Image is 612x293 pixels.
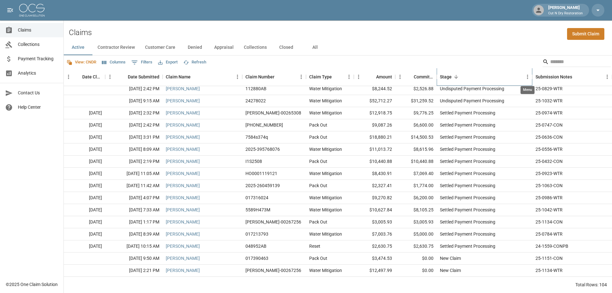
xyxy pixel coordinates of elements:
a: [PERSON_NAME] [166,231,200,237]
div: [DATE] 3:31 PM [105,131,163,143]
div: 5589H473M [245,207,270,213]
div: [DATE] 2:42 PM [105,83,163,95]
div: $7,069.40 [395,168,437,180]
div: Total Rows: 104 [575,282,607,288]
button: Sort [367,72,376,81]
div: $8,244.52 [354,83,395,95]
div: [DATE] 2:42 PM [105,119,163,131]
div: I1S2508 [245,158,262,165]
div: [DATE] [64,131,105,143]
div: Pack Out [309,122,327,128]
button: Sort [274,72,283,81]
div: Date Claim Settled [64,68,105,86]
div: $3,005.93 [354,216,395,228]
div: $3,005.93 [395,216,437,228]
div: Pack Out [309,219,327,225]
div: [DATE] 2:32 PM [105,107,163,119]
div: Claim Number [245,68,274,86]
button: Sort [452,72,461,81]
div: 01-008-942649 [245,122,283,128]
div: Settled Payment Processing [440,231,495,237]
div: Date Submitted [105,68,163,86]
div: dynamic tabs [64,40,612,55]
div: [DATE] 1:17 PM [105,216,163,228]
div: [DATE] [64,204,105,216]
a: [PERSON_NAME] [166,85,200,92]
div: Submission Notes [532,68,612,86]
button: Menu [105,72,115,82]
div: $52,712.27 [354,95,395,107]
div: Water Mitigation [309,98,342,104]
div: Water Mitigation [309,207,342,213]
div: 048952AB [245,243,266,249]
div: Undisputed Payment Processing [440,98,504,104]
div: 25-0923-WTR [535,170,563,177]
div: New Claim [440,267,461,274]
div: Pack Out [309,182,327,189]
div: 2025-260459139 [245,182,280,189]
div: [DATE] [64,240,105,253]
div: 25-1134-WTR [535,267,563,274]
div: 2025-395768076 [245,146,280,152]
div: caho-00267256 [245,219,301,225]
div: caho-00267256 [245,267,301,274]
div: [PERSON_NAME] [546,4,585,16]
div: $9,270.82 [354,192,395,204]
div: [DATE] 2:21 PM [105,265,163,277]
button: Collections [239,40,272,55]
div: 25-1063-CON [535,182,563,189]
div: Date Claim Settled [82,68,102,86]
button: open drawer [4,4,17,17]
div: [DATE] [64,156,105,168]
div: 017390463 [245,255,268,261]
div: Settled Payment Processing [440,146,495,152]
a: [PERSON_NAME] [166,98,200,104]
div: Committed Amount [395,68,437,86]
div: $31,259.52 [395,95,437,107]
div: $2,630.75 [395,240,437,253]
a: [PERSON_NAME] [166,170,200,177]
a: [PERSON_NAME] [166,194,200,201]
div: [DATE] [64,143,105,156]
div: Pack Out [309,255,327,261]
div: [DATE] 7:33 AM [105,204,163,216]
div: $8,105.25 [395,204,437,216]
div: Water Mitigation [309,194,342,201]
div: [DATE] 9:50 AM [105,253,163,265]
div: 25-0986-WTR [535,194,563,201]
div: $9,087.26 [354,119,395,131]
div: Amount [376,68,392,86]
div: Settled Payment Processing [440,170,495,177]
button: Closed [272,40,301,55]
div: 25-0556-WTR [535,146,563,152]
div: [DATE] [64,107,105,119]
div: CAHO-00265308 [245,110,301,116]
div: $5,000.00 [395,228,437,240]
div: $11,013.72 [354,143,395,156]
button: Menu [64,72,73,82]
div: Settled Payment Processing [440,219,495,225]
a: [PERSON_NAME] [166,219,200,225]
div: $9,776.25 [395,107,437,119]
div: $6,600.00 [395,119,437,131]
div: Settled Payment Processing [440,182,495,189]
h2: Claims [69,28,92,37]
div: $18,880.21 [354,131,395,143]
div: New Claim [440,255,461,261]
div: $3,474.53 [354,253,395,265]
div: Amount [354,68,395,86]
div: Water Mitigation [309,267,342,274]
div: $10,627.84 [354,204,395,216]
div: Claim Type [306,68,354,86]
div: Claim Number [242,68,306,86]
span: Help Center [18,104,58,111]
div: Committed Amount [414,68,433,86]
p: Cut N Dry Restoration [548,11,583,16]
div: Settled Payment Processing [440,134,495,140]
div: $0.00 [395,253,437,265]
button: Contractor Review [92,40,140,55]
div: 25-0747-CON [535,122,563,128]
button: Menu [395,72,405,82]
div: Settled Payment Processing [440,207,495,213]
button: Sort [73,72,82,81]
